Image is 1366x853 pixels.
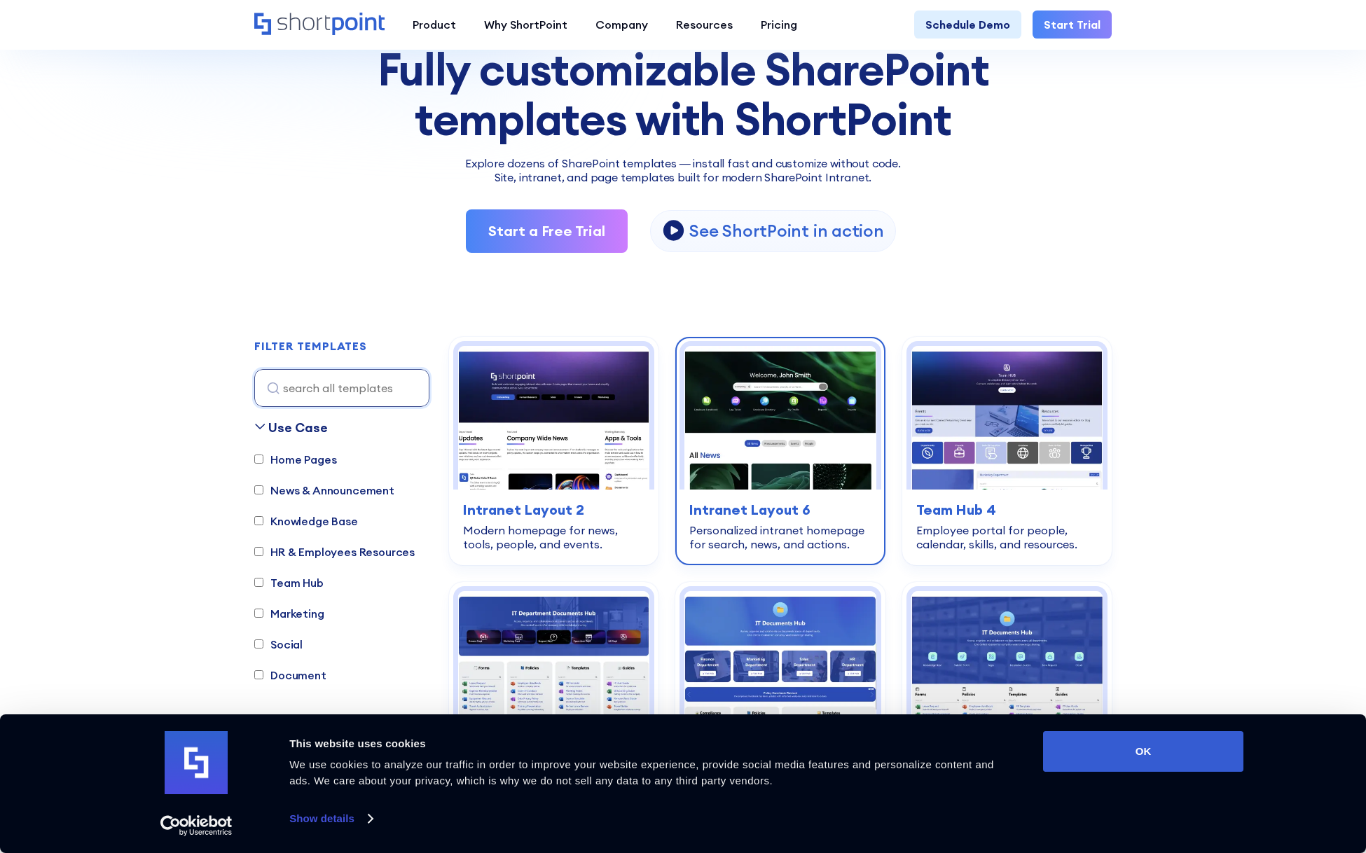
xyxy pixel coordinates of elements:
[463,499,644,520] h3: Intranet Layout 2
[650,210,895,252] a: open lightbox
[676,16,733,33] div: Resources
[254,609,263,618] input: Marketing
[581,11,662,39] a: Company
[254,670,263,679] input: Document
[413,16,456,33] div: Product
[747,11,811,39] a: Pricing
[254,340,367,352] div: FILTER TEMPLATES
[254,636,303,653] label: Social
[675,337,885,565] a: Intranet Layout 6 – SharePoint Homepage Design: Personalized intranet homepage for search, news, ...
[254,543,415,560] label: HR & Employees Resources
[254,482,394,499] label: News & Announcement
[254,667,326,684] label: Document
[399,11,470,39] a: Product
[254,13,385,36] a: Home
[689,499,871,520] h3: Intranet Layout 6
[135,815,258,836] a: Usercentrics Cookiebot - opens in a new window
[902,582,1112,810] a: Documents 3 – Document Management System Template: All-in-one system for documents, updates, and ...
[761,16,797,33] div: Pricing
[254,639,263,649] input: Social
[289,735,1012,752] div: This website uses cookies
[165,731,228,794] img: logo
[916,523,1098,551] div: Employee portal for people, calendar, skills, and resources.
[254,451,336,468] label: Home Pages
[463,523,644,551] div: Modern homepage for news, tools, people, and events.
[911,591,1103,735] img: Documents 3 – Document Management System Template: All-in-one system for documents, updates, and ...
[466,209,628,253] a: Start a Free Trial
[911,346,1103,490] img: Team Hub 4 – SharePoint Employee Portal Template: Employee portal for people, calendar, skills, a...
[254,516,263,525] input: Knowledge Base
[289,808,372,829] a: Show details
[595,16,648,33] div: Company
[254,605,324,622] label: Marketing
[914,11,1021,39] a: Schedule Demo
[675,582,885,810] a: Documents 2 – Document Management Template: Central document hub with alerts, search, and actions...
[470,11,581,39] a: Why ShortPoint
[684,346,876,490] img: Intranet Layout 6 – SharePoint Homepage Design: Personalized intranet homepage for search, news, ...
[449,337,658,565] a: Intranet Layout 2 – SharePoint Homepage Design: Modern homepage for news, tools, people, and even...
[684,591,876,735] img: Documents 2 – Document Management Template: Central document hub with alerts, search, and actions.
[689,220,883,242] p: See ShortPoint in action
[458,346,649,490] img: Intranet Layout 2 – SharePoint Homepage Design: Modern homepage for news, tools, people, and events.
[902,337,1112,565] a: Team Hub 4 – SharePoint Employee Portal Template: Employee portal for people, calendar, skills, a...
[254,485,263,494] input: News & Announcement
[289,758,994,786] span: We use cookies to analyze our traffic in order to improve your website experience, provide social...
[1033,11,1112,39] a: Start Trial
[254,574,324,591] label: Team Hub
[662,11,747,39] a: Resources
[254,455,263,464] input: Home Pages
[254,513,358,529] label: Knowledge Base
[254,369,429,407] input: search all templates
[254,547,263,556] input: HR & Employees Resources
[916,499,1098,520] h3: Team Hub 4
[458,591,649,735] img: Documents 1 – SharePoint Document Library Template: Faster document findability with search, filt...
[689,523,871,551] div: Personalized intranet homepage for search, news, and actions.
[254,155,1112,172] p: Explore dozens of SharePoint templates — install fast and customize without code.
[254,45,1112,144] div: Fully customizable SharePoint templates with ShortPoint
[484,16,567,33] div: Why ShortPoint
[254,172,1112,184] h2: Site, intranet, and page templates built for modern SharePoint Intranet.
[449,582,658,810] a: Documents 1 – SharePoint Document Library Template: Faster document findability with search, filt...
[254,578,263,587] input: Team Hub
[268,418,328,437] div: Use Case
[1043,731,1243,772] button: OK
